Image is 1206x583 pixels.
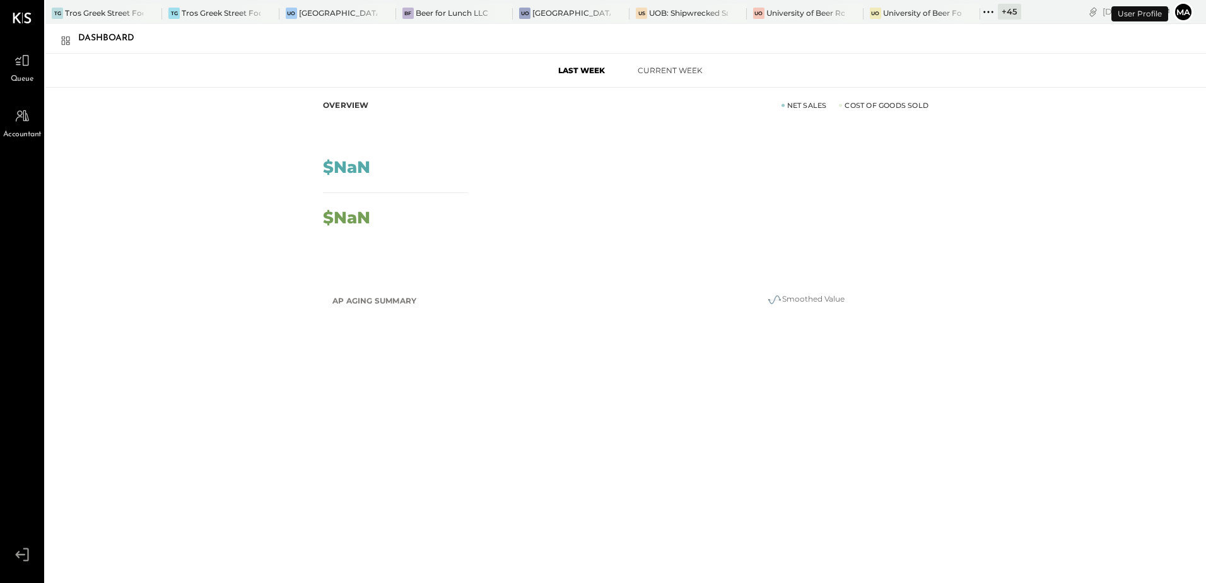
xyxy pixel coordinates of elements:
[753,8,764,19] div: Uo
[870,8,881,19] div: Uo
[1087,5,1099,18] div: copy link
[3,129,42,141] span: Accountant
[299,8,377,18] div: [GEOGRAPHIC_DATA][US_STATE]
[323,159,370,175] div: $NaN
[286,8,297,19] div: Uo
[649,8,727,18] div: UOB: Shipwrecked Sacramento
[323,209,370,226] div: $NaN
[78,28,147,49] div: Dashboard
[519,8,530,19] div: Uo
[883,8,961,18] div: University of Beer Folsom
[52,8,63,19] div: TG
[636,8,647,19] div: US
[998,4,1021,20] div: + 45
[402,8,414,19] div: Bf
[182,8,260,18] div: Tros Greek Street Food - [PERSON_NAME]
[1,104,44,141] a: Accountant
[416,8,488,18] div: Beer for Lunch LLC
[782,100,827,110] div: Net Sales
[1103,6,1170,18] div: [DATE]
[766,8,845,18] div: University of Beer Rocklin
[679,292,932,307] div: Smoothed Value
[839,100,928,110] div: Cost of Goods Sold
[11,74,34,85] span: Queue
[537,60,626,81] button: Last Week
[1111,6,1168,21] div: User Profile
[65,8,143,18] div: Tros Greek Street Food - [GEOGRAPHIC_DATA]
[1173,2,1193,22] button: ma
[168,8,180,19] div: TG
[323,100,369,110] div: Overview
[626,60,714,81] button: Current Week
[332,290,416,312] h2: AP Aging Summary
[1,49,44,85] a: Queue
[532,8,611,18] div: [GEOGRAPHIC_DATA]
